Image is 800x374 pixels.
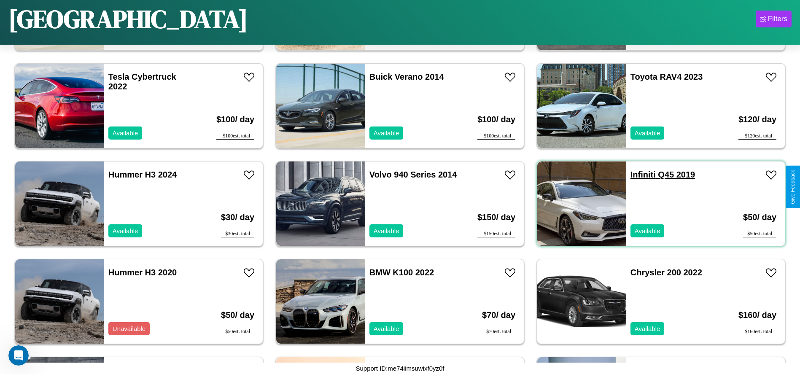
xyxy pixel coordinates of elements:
p: Available [635,225,660,237]
h3: $ 100 / day [477,106,515,133]
h3: $ 100 / day [216,106,254,133]
a: BMW K100 2022 [369,268,434,277]
p: Available [113,225,138,237]
a: Hummer H3 2020 [108,268,177,277]
h3: $ 50 / day [743,204,776,231]
div: $ 100 est. total [477,133,515,140]
p: Available [113,127,138,139]
h3: $ 160 / day [738,302,776,328]
div: $ 30 est. total [221,231,254,237]
h3: $ 70 / day [482,302,515,328]
a: Chrysler 200 2022 [630,268,702,277]
div: Give Feedback [790,170,796,204]
p: Available [635,323,660,334]
h3: $ 150 / day [477,204,515,231]
p: Unavailable [113,323,145,334]
div: $ 50 est. total [743,231,776,237]
div: $ 100 est. total [216,133,254,140]
h3: $ 120 / day [738,106,776,133]
h1: [GEOGRAPHIC_DATA] [8,2,248,36]
div: $ 70 est. total [482,328,515,335]
a: Infiniti Q45 2019 [630,170,695,179]
button: Filters [756,11,792,27]
h3: $ 50 / day [221,302,254,328]
a: Toyota RAV4 2023 [630,72,703,81]
p: Available [374,127,399,139]
h3: $ 30 / day [221,204,254,231]
a: Volvo 940 Series 2014 [369,170,457,179]
a: Buick Verano 2014 [369,72,444,81]
a: Tesla Cybertruck 2022 [108,72,176,91]
div: $ 150 est. total [477,231,515,237]
div: $ 160 est. total [738,328,776,335]
p: Available [374,323,399,334]
p: Support ID: me74iimsuwixf0yz0f [356,363,444,374]
div: $ 50 est. total [221,328,254,335]
div: $ 120 est. total [738,133,776,140]
div: Filters [768,15,787,23]
p: Available [374,225,399,237]
iframe: Intercom live chat [8,345,29,366]
p: Available [635,127,660,139]
a: Hummer H3 2024 [108,170,177,179]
